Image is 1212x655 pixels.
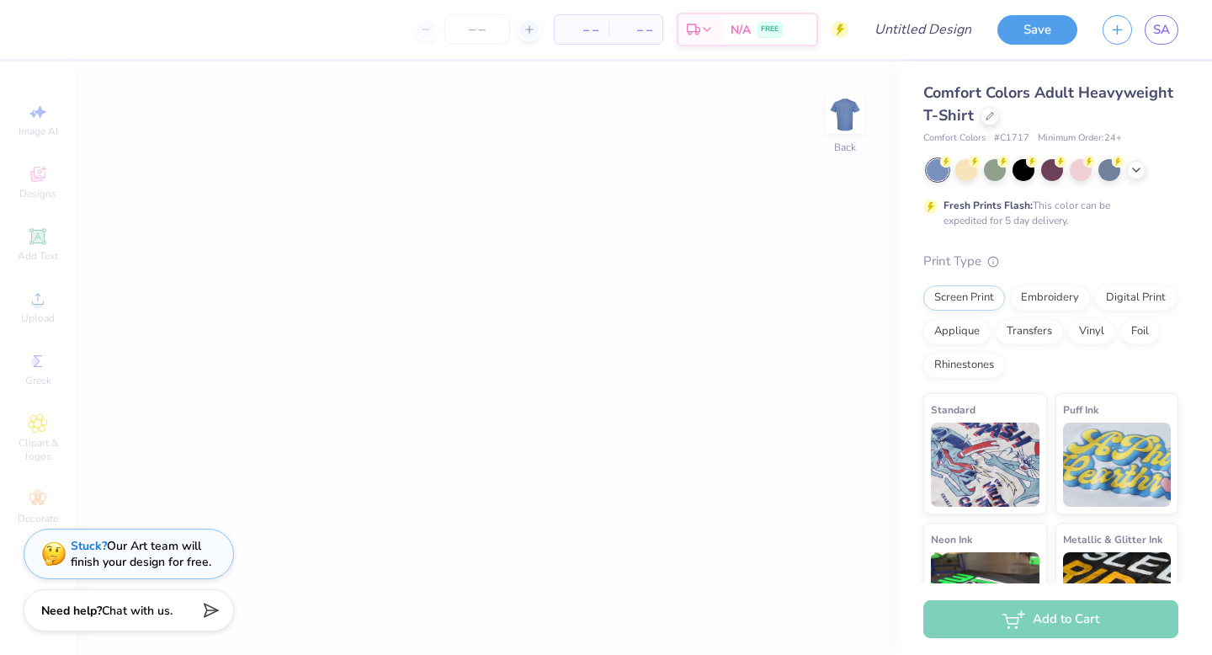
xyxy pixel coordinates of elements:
[997,15,1077,45] button: Save
[71,538,211,570] div: Our Art team will finish your design for free.
[923,353,1005,378] div: Rhinestones
[994,131,1029,146] span: # C1717
[923,252,1178,271] div: Print Type
[944,199,1033,212] strong: Fresh Prints Flash:
[565,21,598,39] span: – –
[923,285,1005,311] div: Screen Print
[828,98,862,131] img: Back
[1063,552,1172,636] img: Metallic & Glitter Ink
[1010,285,1090,311] div: Embroidery
[1153,20,1170,40] span: SA
[102,603,173,619] span: Chat with us.
[1145,15,1178,45] a: SA
[923,319,991,344] div: Applique
[1095,285,1177,311] div: Digital Print
[931,423,1039,507] img: Standard
[761,24,779,35] span: FREE
[71,538,107,554] strong: Stuck?
[1038,131,1122,146] span: Minimum Order: 24 +
[834,140,856,155] div: Back
[944,198,1151,228] div: This color can be expedited for 5 day delivery.
[996,319,1063,344] div: Transfers
[1120,319,1160,344] div: Foil
[923,131,986,146] span: Comfort Colors
[923,83,1173,125] span: Comfort Colors Adult Heavyweight T-Shirt
[41,603,102,619] strong: Need help?
[444,14,510,45] input: – –
[931,401,975,418] span: Standard
[931,552,1039,636] img: Neon Ink
[1063,423,1172,507] img: Puff Ink
[1063,530,1162,548] span: Metallic & Glitter Ink
[1063,401,1098,418] span: Puff Ink
[1068,319,1115,344] div: Vinyl
[619,21,652,39] span: – –
[931,530,972,548] span: Neon Ink
[731,21,751,39] span: N/A
[861,13,985,46] input: Untitled Design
